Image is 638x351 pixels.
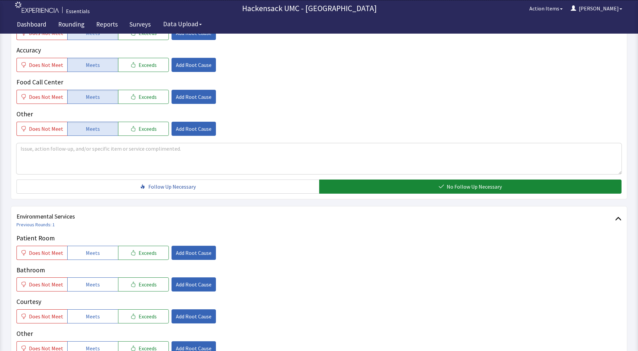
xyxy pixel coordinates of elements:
button: Exceeds [118,122,169,136]
button: Does Not Meet [16,277,67,291]
span: Exceeds [139,249,157,257]
p: Bathroom [16,265,622,275]
span: No Follow Up Necessary [447,183,502,191]
span: Meets [86,312,100,320]
button: Meets [67,246,118,260]
button: Add Root Cause [172,277,216,291]
span: Exceeds [139,312,157,320]
span: Exceeds [139,61,157,69]
a: Reports [91,17,123,34]
button: Add Root Cause [172,90,216,104]
span: Add Root Cause [176,93,212,101]
span: Follow Up Necessary [148,183,196,191]
span: Add Root Cause [176,249,212,257]
button: No Follow Up Necessary [319,180,622,194]
span: Add Root Cause [176,61,212,69]
span: Environmental Services [16,212,615,221]
p: Food Call Center [16,77,622,87]
span: Add Root Cause [176,312,212,320]
button: Meets [67,58,118,72]
button: Does Not Meet [16,122,67,136]
button: Meets [67,90,118,104]
button: Exceeds [118,309,169,323]
a: Surveys [124,17,156,34]
button: Action Items [525,2,567,15]
p: Patient Room [16,233,622,243]
button: Add Root Cause [172,122,216,136]
p: Hackensack UMC - [GEOGRAPHIC_DATA] [93,3,525,14]
button: Add Root Cause [172,309,216,323]
p: Accuracy [16,45,622,55]
span: Does Not Meet [29,249,63,257]
span: Meets [86,280,100,288]
p: Other [16,109,622,119]
img: experiencia_logo.png [15,2,59,13]
span: Does Not Meet [29,312,63,320]
button: Data Upload [159,18,206,30]
span: Meets [86,125,100,133]
span: Exceeds [139,280,157,288]
button: Does Not Meet [16,246,67,260]
span: Does Not Meet [29,280,63,288]
button: Exceeds [118,246,169,260]
span: Add Root Cause [176,125,212,133]
button: Meets [67,277,118,291]
a: Rounding [53,17,89,34]
a: Previous Rounds: 1 [16,222,55,228]
button: Does Not Meet [16,309,67,323]
span: Does Not Meet [29,61,63,69]
p: Courtesy [16,297,622,307]
span: Exceeds [139,125,157,133]
button: Add Root Cause [172,246,216,260]
span: Meets [86,61,100,69]
button: Does Not Meet [16,58,67,72]
button: Exceeds [118,90,169,104]
button: Does Not Meet [16,90,67,104]
p: Other [16,329,622,339]
span: Meets [86,93,100,101]
button: Exceeds [118,277,169,291]
span: Does Not Meet [29,93,63,101]
span: Meets [86,249,100,257]
button: Add Root Cause [172,58,216,72]
button: Meets [67,122,118,136]
button: [PERSON_NAME] [567,2,626,15]
div: Essentials [66,7,90,15]
a: Dashboard [12,17,51,34]
span: Add Root Cause [176,280,212,288]
span: Does Not Meet [29,125,63,133]
span: Exceeds [139,93,157,101]
button: Meets [67,309,118,323]
button: Exceeds [118,58,169,72]
button: Follow Up Necessary [16,180,319,194]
